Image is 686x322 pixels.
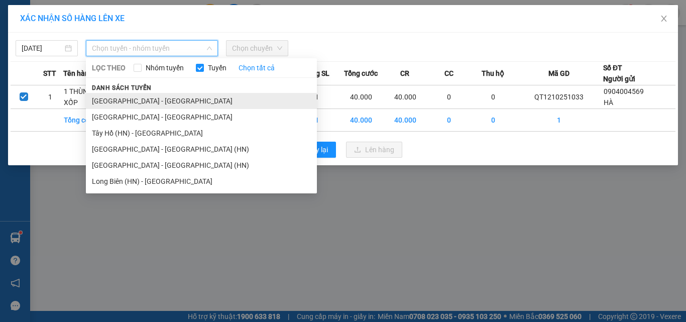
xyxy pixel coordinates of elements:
strong: CÔNG TY TNHH VĨNH QUANG [32,8,104,30]
span: CC [444,68,453,79]
td: 40.000 [383,109,427,132]
td: 1 [37,85,64,109]
button: uploadLên hàng [346,142,402,158]
td: 40.000 [339,109,383,132]
span: Nhóm tuyến [142,62,188,73]
td: 0 [427,109,471,132]
li: [GEOGRAPHIC_DATA] - [GEOGRAPHIC_DATA] (HN) [86,141,317,157]
strong: : [DOMAIN_NAME] [37,54,98,73]
strong: PHIẾU GỬI HÀNG [28,32,109,42]
span: LỌC THEO [92,62,126,73]
td: 40.000 [339,85,383,109]
span: Website [55,55,79,63]
td: 0 [427,85,471,109]
span: HÀ [604,98,613,106]
input: 12/10/2025 [22,43,63,54]
span: Tổng cước [344,68,378,79]
span: Chọn chuyến [232,41,282,56]
td: Tổng cộng [63,109,107,132]
span: Danh sách tuyến [86,83,158,92]
li: [GEOGRAPHIC_DATA] - [GEOGRAPHIC_DATA] (HN) [86,157,317,173]
span: XÁC NHẬN SỐ HÀNG LÊN XE [20,14,125,23]
td: 0 [471,109,515,132]
td: QT1210251033 [515,85,603,109]
span: close [660,15,668,23]
td: 0 [471,85,515,109]
span: Chọn tuyến - nhóm tuyến [92,41,212,56]
span: STT [43,68,56,79]
li: [GEOGRAPHIC_DATA] - [GEOGRAPHIC_DATA] [86,93,317,109]
td: 1 [295,85,339,109]
div: Số ĐT Người gửi [603,62,635,84]
span: down [206,45,212,51]
span: Thu hộ [482,68,504,79]
span: 0904004569 [604,87,644,95]
a: Chọn tất cả [239,62,275,73]
li: Long Biên (HN) - [GEOGRAPHIC_DATA] [86,173,317,189]
td: 1 [295,109,339,132]
span: CR [400,68,409,79]
li: [GEOGRAPHIC_DATA] - [GEOGRAPHIC_DATA] [86,109,317,125]
strong: Hotline : 0889 23 23 23 [35,44,100,52]
td: 1 [515,109,603,132]
span: Mã GD [548,68,569,79]
td: 1 THÙNG XỐP [63,85,107,109]
span: Tên hàng [63,68,93,79]
span: Tuyến [204,62,231,73]
li: Tây Hồ (HN) - [GEOGRAPHIC_DATA] [86,125,317,141]
button: Close [650,5,678,33]
td: 40.000 [383,85,427,109]
img: logo [6,17,25,64]
span: QT1210251087 [111,11,189,24]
